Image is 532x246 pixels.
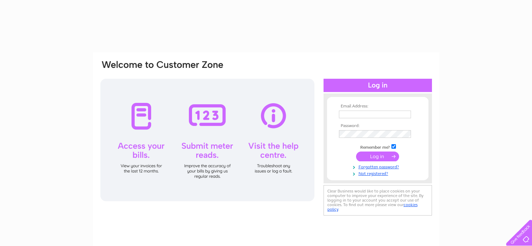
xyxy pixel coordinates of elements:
a: cookies policy [327,202,418,212]
input: Submit [356,152,399,161]
a: Not registered? [339,170,418,176]
div: Clear Business would like to place cookies on your computer to improve your experience of the sit... [324,185,432,216]
th: Password: [337,124,418,128]
th: Email Address: [337,104,418,109]
td: Remember me? [337,143,418,150]
a: Forgotten password? [339,163,418,170]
